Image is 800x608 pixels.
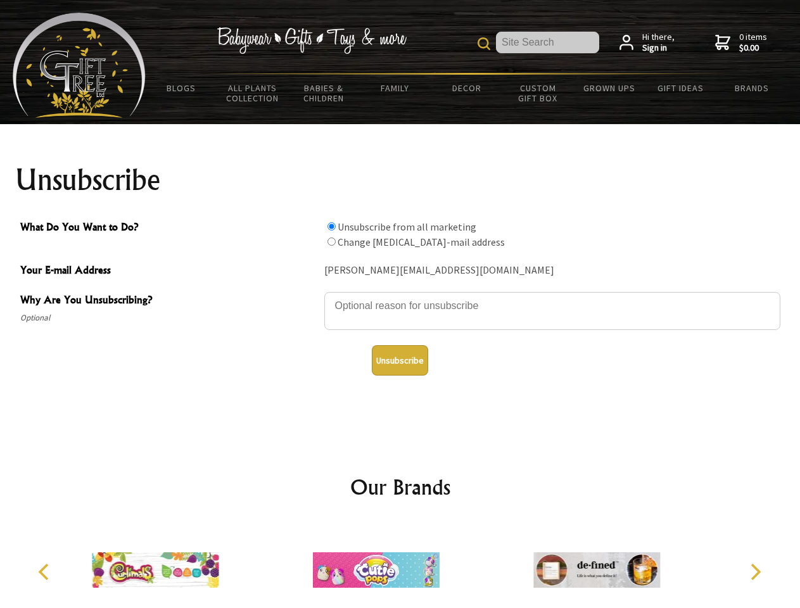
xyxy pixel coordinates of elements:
h1: Unsubscribe [15,165,785,195]
a: Decor [431,75,502,101]
strong: Sign in [642,42,675,54]
img: Babyware - Gifts - Toys and more... [13,13,146,118]
a: Babies & Children [288,75,360,111]
label: Change [MEDICAL_DATA]-mail address [338,236,505,248]
a: Grown Ups [573,75,645,101]
button: Next [741,558,769,586]
span: 0 items [739,31,767,54]
img: Babywear - Gifts - Toys & more [217,27,407,54]
span: Your E-mail Address [20,262,318,281]
label: Unsubscribe from all marketing [338,220,476,233]
a: Family [360,75,431,101]
h2: Our Brands [25,472,775,502]
img: product search [478,37,490,50]
div: [PERSON_NAME][EMAIL_ADDRESS][DOMAIN_NAME] [324,261,780,281]
span: Optional [20,310,318,326]
input: What Do You Want to Do? [327,222,336,231]
a: BLOGS [146,75,217,101]
textarea: Why Are You Unsubscribing? [324,292,780,330]
a: Custom Gift Box [502,75,574,111]
input: Site Search [496,32,599,53]
button: Unsubscribe [372,345,428,376]
span: What Do You Want to Do? [20,219,318,237]
button: Previous [32,558,60,586]
a: 0 items$0.00 [715,32,767,54]
span: Hi there, [642,32,675,54]
span: Why Are You Unsubscribing? [20,292,318,310]
a: Brands [716,75,788,101]
a: Hi there,Sign in [619,32,675,54]
a: All Plants Collection [217,75,289,111]
a: Gift Ideas [645,75,716,101]
strong: $0.00 [739,42,767,54]
input: What Do You Want to Do? [327,237,336,246]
